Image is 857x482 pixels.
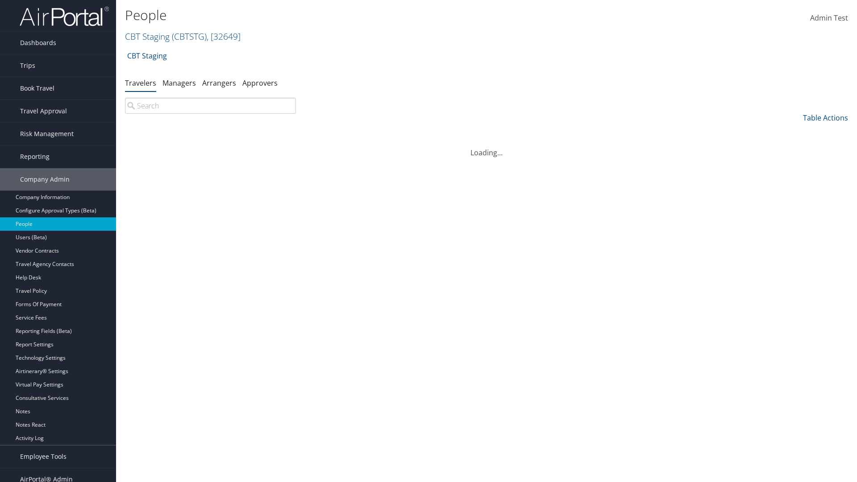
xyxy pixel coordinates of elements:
a: Admin Test [810,4,848,32]
span: Reporting [20,145,50,168]
h1: People [125,6,607,25]
span: ( CBTSTG ) [172,30,207,42]
a: CBT Staging [127,47,167,65]
span: Travel Approval [20,100,67,122]
input: Search [125,98,296,114]
span: Admin Test [810,13,848,23]
a: Travelers [125,78,156,88]
span: , [ 32649 ] [207,30,241,42]
a: CBT Staging [125,30,241,42]
div: Loading... [125,137,848,158]
img: airportal-logo.png [20,6,109,27]
a: Managers [162,78,196,88]
a: Table Actions [803,113,848,123]
span: Dashboards [20,32,56,54]
span: Book Travel [20,77,54,100]
a: Approvers [242,78,278,88]
a: Arrangers [202,78,236,88]
span: Company Admin [20,168,70,191]
span: Trips [20,54,35,77]
span: Employee Tools [20,445,67,468]
span: Risk Management [20,123,74,145]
